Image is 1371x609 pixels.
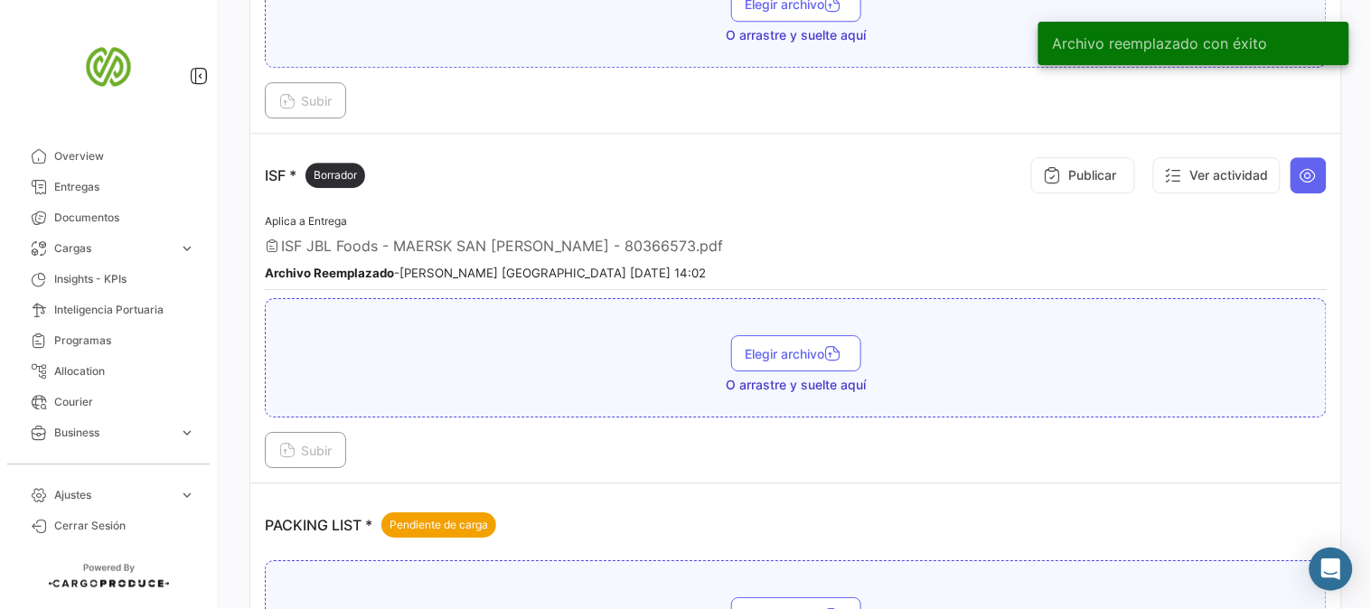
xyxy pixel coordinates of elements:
[265,512,496,538] p: PACKING LIST *
[279,443,332,458] span: Subir
[726,26,866,44] span: O arrastre y suelte aquí
[14,295,202,325] a: Inteligencia Portuaria
[726,376,866,394] span: O arrastre y suelte aquí
[54,210,195,226] span: Documentos
[1153,157,1281,193] button: Ver actividad
[265,266,394,280] b: Archivo Reemplazado
[1053,34,1268,52] span: Archivo reemplazado con éxito
[314,167,357,183] span: Borrador
[390,517,488,533] span: Pendiente de carga
[179,240,195,257] span: expand_more
[279,93,332,108] span: Subir
[54,271,195,287] span: Insights - KPIs
[265,82,346,118] button: Subir
[281,237,723,255] span: ISF JBL Foods - MAERSK SAN [PERSON_NAME] - 80366573.pdf
[54,425,172,441] span: Business
[54,333,195,349] span: Programas
[54,518,195,534] span: Cerrar Sesión
[746,346,847,361] span: Elegir archivo
[14,172,202,202] a: Entregas
[14,387,202,417] a: Courier
[265,432,346,468] button: Subir
[1310,548,1353,591] div: Abrir Intercom Messenger
[265,266,706,280] small: - [PERSON_NAME] [GEOGRAPHIC_DATA] [DATE] 14:02
[54,179,195,195] span: Entregas
[14,356,202,387] a: Allocation
[54,240,172,257] span: Cargas
[179,455,195,472] span: expand_more
[265,163,365,188] p: ISF *
[14,325,202,356] a: Programas
[731,335,861,371] button: Elegir archivo
[179,425,195,441] span: expand_more
[54,302,195,318] span: Inteligencia Portuaria
[14,202,202,233] a: Documentos
[179,487,195,503] span: expand_more
[54,148,195,164] span: Overview
[54,455,172,472] span: Estadísticas
[14,141,202,172] a: Overview
[63,22,154,112] img: san-miguel-logo.png
[54,394,195,410] span: Courier
[54,487,172,503] span: Ajustes
[265,214,347,228] span: Aplica a Entrega
[14,264,202,295] a: Insights - KPIs
[54,363,195,379] span: Allocation
[1031,157,1135,193] button: Publicar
